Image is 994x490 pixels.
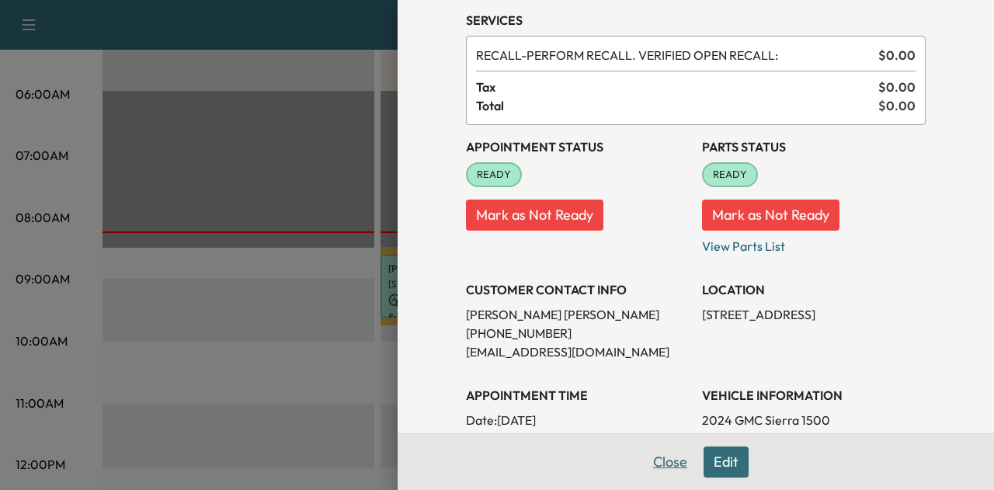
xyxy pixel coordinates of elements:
p: [STREET_ADDRESS] [702,305,926,324]
span: READY [467,167,520,182]
button: Mark as Not Ready [702,200,839,231]
span: Tax [476,78,878,96]
h3: VEHICLE INFORMATION [702,386,926,405]
p: Arrival Window: [466,429,690,448]
button: Mark as Not Ready [466,200,603,231]
p: [PERSON_NAME] [PERSON_NAME] [466,305,690,324]
p: [US_VEHICLE_IDENTIFICATION_NUMBER] [702,429,926,448]
span: $ 0.00 [878,96,916,115]
button: Close [643,447,697,478]
span: Total [476,96,878,115]
h3: Services [466,11,926,30]
span: $ 0.00 [878,46,916,64]
p: View Parts List [702,231,926,255]
p: [PHONE_NUMBER] [466,324,690,342]
span: PERFORM RECALL. VERIFIED OPEN RECALL: [476,46,872,64]
button: Edit [704,447,749,478]
h3: LOCATION [702,280,926,299]
h3: Parts Status [702,137,926,156]
span: 8:22 AM - 9:22 AM [559,429,659,448]
h3: APPOINTMENT TIME [466,386,690,405]
h3: Appointment Status [466,137,690,156]
p: 2024 GMC Sierra 1500 [702,411,926,429]
span: READY [704,167,756,182]
span: $ 0.00 [878,78,916,96]
h3: CUSTOMER CONTACT INFO [466,280,690,299]
p: [EMAIL_ADDRESS][DOMAIN_NAME] [466,342,690,361]
p: Date: [DATE] [466,411,690,429]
